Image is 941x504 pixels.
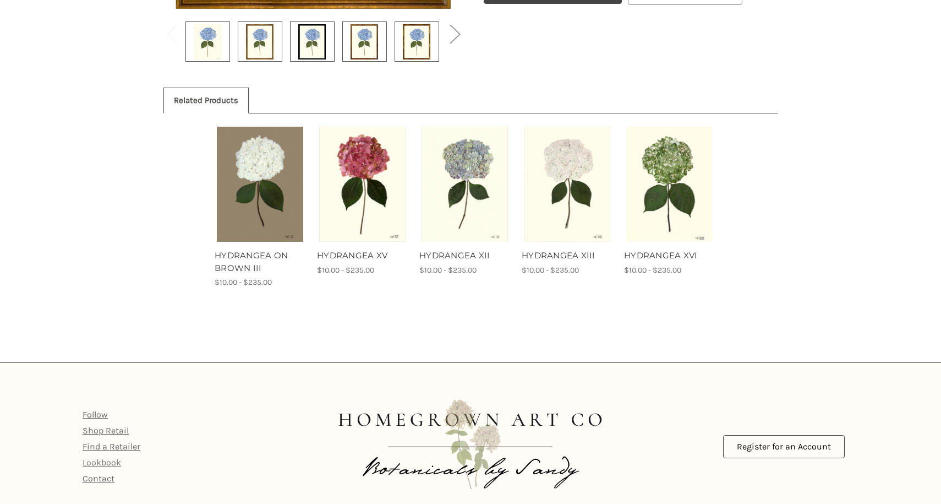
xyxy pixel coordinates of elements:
a: HYDRANGEA XV, Price range from $10.00 to $235.00 [317,250,408,262]
a: HYDRANGEA XII, Price range from $10.00 to $235.00 [421,127,508,242]
span: $10.00 - $235.00 [317,265,374,275]
a: HYDRANGEA ON BROWN III, Price range from $10.00 to $235.00 [216,127,304,242]
a: HYDRANGEA ON BROWN III, Price range from $10.00 to $235.00 [215,250,305,274]
button: Go to slide 2 of 2 [444,17,466,50]
a: Related Products [164,88,248,112]
img: Black Frame [298,23,326,60]
a: Find a Retailer [83,441,140,452]
a: HYDRANGEA XIII, Price range from $10.00 to $235.00 [523,127,611,242]
a: Follow [83,409,108,420]
a: Contact [83,473,114,484]
a: Shop Retail [83,425,129,436]
img: Unframed [523,127,611,242]
button: Go to slide 2 of 2 [161,17,183,50]
img: Burlewood Frame [351,23,378,60]
img: Unframed [216,127,304,242]
img: Antique Gold Frame [246,23,273,60]
a: HYDRANGEA XIII, Price range from $10.00 to $235.00 [522,250,612,262]
img: Gold Bamboo Frame [403,23,430,60]
img: Unframed [194,23,221,60]
a: HYDRANGEA XVI, Price range from $10.00 to $235.00 [624,250,715,262]
span: $10.00 - $235.00 [624,265,681,275]
span: $10.00 - $235.00 [522,265,579,275]
a: HYDRANGEA XII, Price range from $10.00 to $235.00 [419,250,510,262]
a: Register for an Account [723,435,845,458]
img: Unframed [319,127,406,242]
a: Lookbook [83,457,121,468]
img: Unframed [421,127,508,242]
a: HYDRANGEA XVI, Price range from $10.00 to $235.00 [626,127,713,242]
span: $10.00 - $235.00 [419,265,477,275]
a: HYDRANGEA XV, Price range from $10.00 to $235.00 [319,127,406,242]
span: $10.00 - $235.00 [215,278,272,287]
img: Unframed [626,127,713,242]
